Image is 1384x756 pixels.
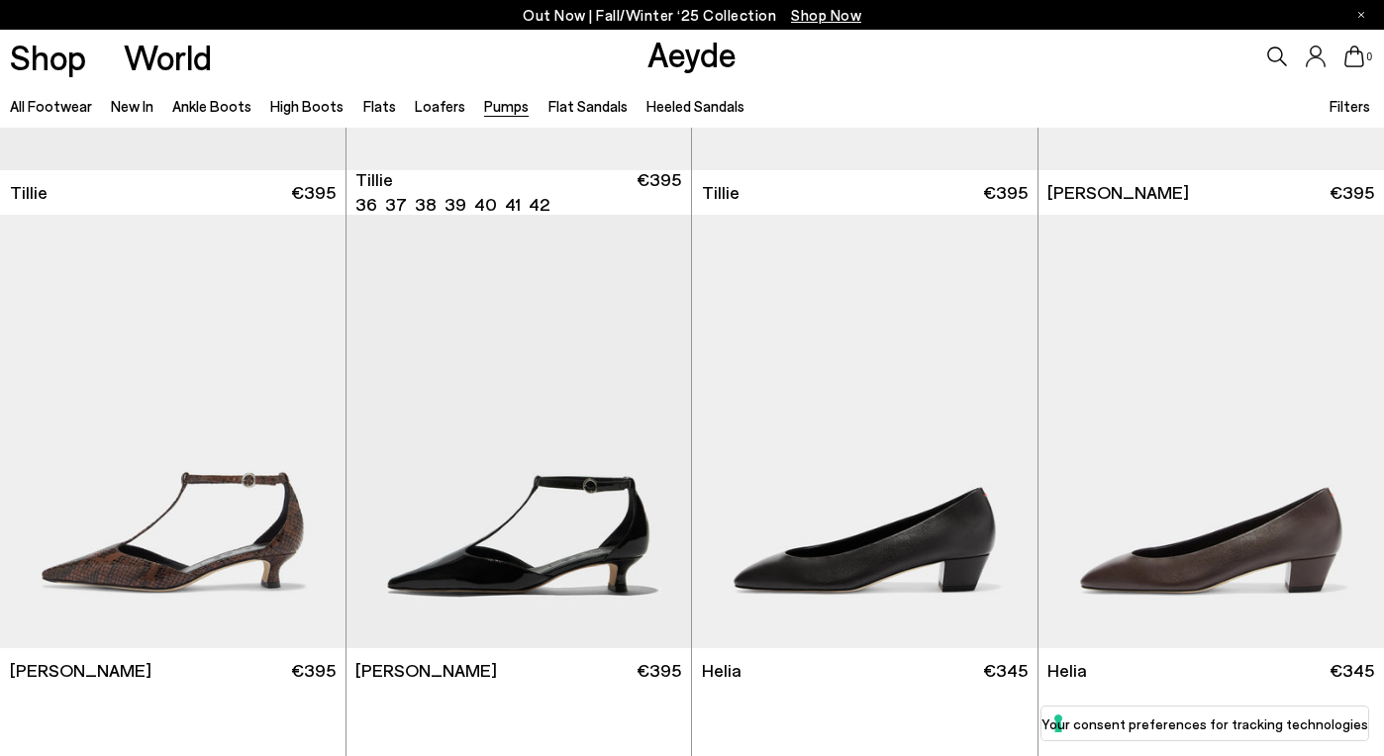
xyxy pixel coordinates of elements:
[355,167,393,192] span: Tillie
[355,192,377,217] li: 36
[1041,713,1368,734] label: Your consent preferences for tracking technologies
[385,192,407,217] li: 37
[355,658,497,683] span: [PERSON_NAME]
[10,658,151,683] span: [PERSON_NAME]
[1364,51,1374,62] span: 0
[646,97,744,115] a: Heeled Sandals
[415,192,437,217] li: 38
[172,97,251,115] a: Ankle Boots
[346,215,692,648] img: Liz T-Bar Pumps
[791,6,861,24] span: Navigate to /collections/new-in
[1041,707,1368,740] button: Your consent preferences for tracking technologies
[1330,658,1374,683] span: €345
[346,648,692,693] a: [PERSON_NAME] €395
[692,170,1038,215] a: Tillie €395
[647,33,737,74] a: Aeyde
[1047,658,1087,683] span: Helia
[983,180,1028,205] span: €395
[1344,46,1364,67] a: 0
[1330,97,1370,115] span: Filters
[548,97,628,115] a: Flat Sandals
[445,192,466,217] li: 39
[415,97,465,115] a: Loafers
[10,97,92,115] a: All Footwear
[124,40,212,74] a: World
[983,658,1028,683] span: €345
[291,180,336,205] span: €395
[484,97,529,115] a: Pumps
[637,658,681,683] span: €395
[692,648,1038,693] a: Helia €345
[505,192,521,217] li: 41
[363,97,396,115] a: Flats
[10,40,86,74] a: Shop
[355,192,544,217] ul: variant
[702,180,740,205] span: Tillie
[529,192,549,217] li: 42
[637,167,681,217] span: €395
[10,180,48,205] span: Tillie
[523,3,861,28] p: Out Now | Fall/Winter ‘25 Collection
[692,215,1038,648] img: Helia Low-Cut Pumps
[291,658,336,683] span: €395
[1047,180,1189,205] span: [PERSON_NAME]
[270,97,344,115] a: High Boots
[702,658,741,683] span: Helia
[474,192,497,217] li: 40
[1330,180,1374,205] span: €395
[111,97,153,115] a: New In
[346,170,692,215] a: Tillie 36 37 38 39 40 41 42 €395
